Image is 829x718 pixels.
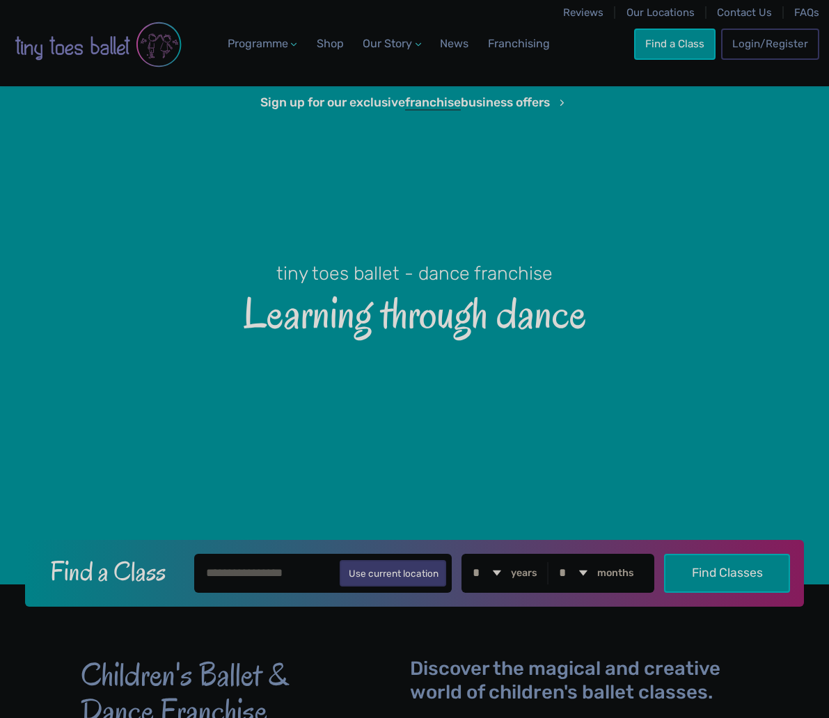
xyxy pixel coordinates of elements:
a: Sign up for our exclusivefranchisebusiness offers [260,95,569,111]
a: Programme [221,30,302,58]
a: Reviews [563,6,603,19]
button: Use current location [340,560,446,587]
span: News [440,37,468,50]
small: tiny toes ballet - dance franchise [276,262,553,285]
a: News [434,30,474,58]
button: Find Classes [664,554,791,593]
h2: Find a Class [39,554,184,589]
strong: franchise [405,95,461,111]
a: Our Locations [626,6,695,19]
span: Franchising [488,37,550,50]
h2: Discover the magical and creative world of children's ballet classes. [410,657,749,705]
a: Shop [311,30,349,58]
label: years [511,567,537,580]
label: months [597,567,634,580]
span: Our Story [363,37,412,50]
a: Contact Us [717,6,772,19]
a: FAQs [794,6,819,19]
a: Login/Register [721,29,819,59]
a: Find a Class [634,29,715,59]
a: Our Story [357,30,427,58]
a: Franchising [482,30,555,58]
span: Shop [317,37,344,50]
img: tiny toes ballet [15,13,182,76]
span: Learning through dance [22,286,807,337]
span: Programme [228,37,288,50]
